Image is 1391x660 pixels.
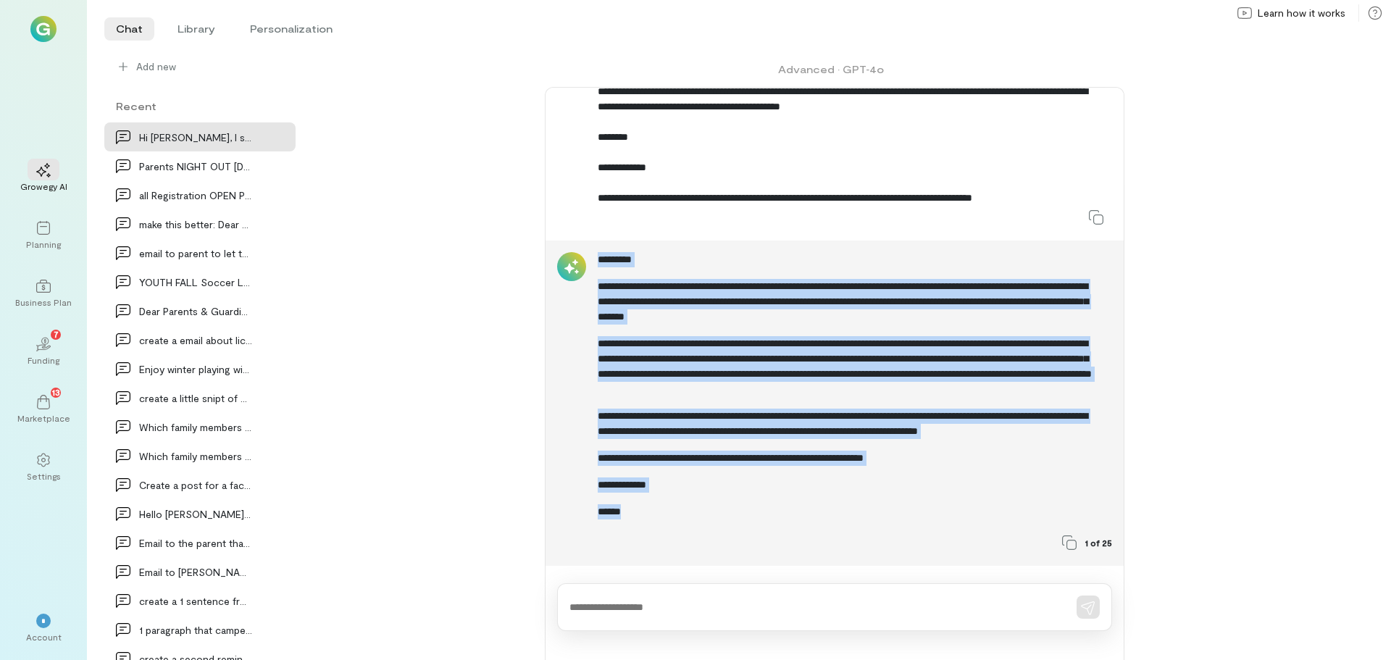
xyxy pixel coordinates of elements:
div: Account [26,631,62,643]
div: Hello [PERSON_NAME], We received a refund request from M… [139,506,252,522]
li: Chat [104,17,154,41]
div: Dear Parents & Guardians, Keeping you informed is… [139,304,252,319]
div: create a little snipt of member appretiation day… [139,390,252,406]
div: all Registration OPEN Program Offerings STARTS SE… [139,188,252,203]
span: 7 [54,327,59,341]
div: Email to the parent that they do not have someone… [139,535,252,551]
div: YOUTH FALL Soccer League Registration EXTENDED SE… [139,275,252,290]
a: Marketplace [17,383,70,435]
a: Funding [17,325,70,377]
a: Business Plan [17,267,70,319]
a: Settings [17,441,70,493]
div: Settings [27,470,61,482]
div: Marketplace [17,412,70,424]
div: Parents NIGHT OUT [DATE] make a d… [139,159,252,174]
a: Growegy AI [17,151,70,204]
div: create a email about lice notification protocal [139,333,252,348]
span: Learn how it works [1258,6,1345,20]
div: Planning [26,238,61,250]
div: Email to [PERSON_NAME] parent asking if he will b… [139,564,252,580]
div: Enjoy winter playing with the family on us at the… [139,362,252,377]
div: Which family members or friends does your child m… [139,419,252,435]
span: Add new [136,59,176,74]
div: *Account [17,602,70,654]
div: Business Plan [15,296,72,308]
div: email to parent to let them know it has come to o… [139,246,252,261]
li: Library [166,17,227,41]
span: 1 of 25 [1085,537,1112,548]
div: create a 1 sentence fro dressup theme for camp of… [139,593,252,609]
div: 1 paragraph that campers will need to bring healt… [139,622,252,638]
span: 13 [52,385,60,398]
div: make this better: Dear dance families, we are cu… [139,217,252,232]
div: Funding [28,354,59,366]
a: Planning [17,209,70,262]
div: Hi [PERSON_NAME], I spoke with [PERSON_NAME] [DATE] about… [139,130,252,145]
li: Personalization [238,17,344,41]
div: Growegy AI [20,180,67,192]
div: Recent [104,99,296,114]
div: Which family members or friends does your child m… [139,448,252,464]
div: Create a post for a facebook group that I am a me… [139,477,252,493]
